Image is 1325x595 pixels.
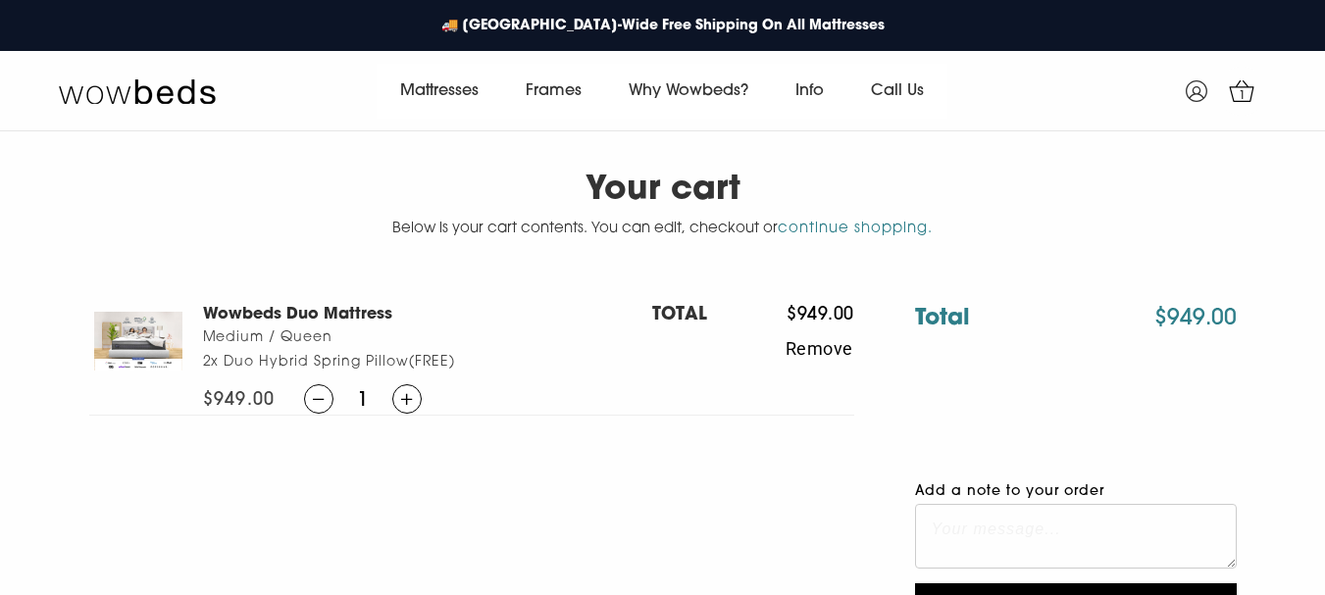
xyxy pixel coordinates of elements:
[333,384,392,414] span: 1
[1233,86,1252,106] span: 1
[203,384,276,414] span: $949.00
[502,64,605,119] a: Frames
[432,6,894,46] a: 🚚 [GEOGRAPHIC_DATA]-Wide Free Shipping On All Mattresses
[915,479,1237,504] label: Add a note to your order
[652,304,707,328] h5: TOTAL
[1090,307,1237,331] span: $949.00
[203,325,652,350] span: Medium / Queen
[89,219,1237,241] p: Below is your cart contents. You can edit, checkout or
[377,64,502,119] a: Mattresses
[59,77,216,105] img: Wow Beds Logo
[203,304,652,325] h3: Wowbeds Duo Mattress
[707,304,854,328] span: $949.00
[605,64,772,119] a: Why Wowbeds?
[847,64,947,119] a: Call Us
[89,147,1237,211] h2: Your cart
[707,328,854,370] button: Remove
[915,304,970,335] h3: Total
[772,64,847,119] a: Info
[203,350,652,374] span: 2x Duo Hybrid Spring Pillow (FREE)
[1217,67,1266,116] a: 1
[778,222,934,236] a: continue shopping.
